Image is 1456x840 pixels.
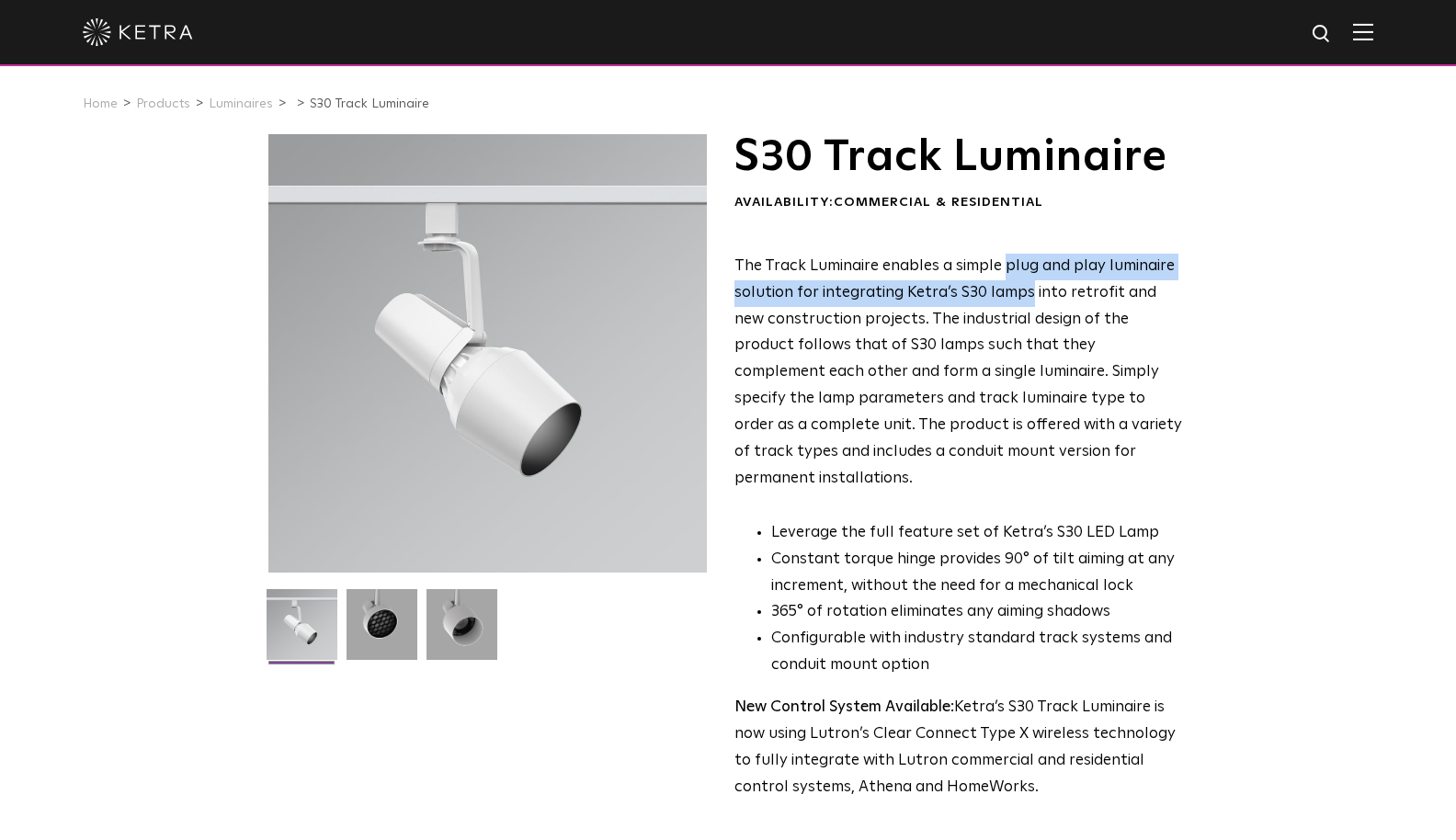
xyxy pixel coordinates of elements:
[734,699,954,715] strong: New Control System Available:
[734,194,1182,212] div: Availability:
[834,196,1043,209] span: Commercial & Residential
[136,97,190,110] a: Products
[267,589,337,674] img: S30-Track-Luminaire-2021-Web-Square
[771,599,1182,626] li: 365° of rotation eliminates any aiming shadows
[1311,23,1334,46] img: search icon
[1353,23,1373,40] img: Hamburger%20Nav.svg
[734,258,1182,486] span: The Track Luminaire enables a simple plug and play luminaire solution for integrating Ketra’s S30...
[771,626,1182,679] li: Configurable with industry standard track systems and conduit mount option
[734,695,1182,801] p: Ketra’s S30 Track Luminaire is now using Lutron’s Clear Connect Type X wireless technology to ful...
[310,97,429,110] a: S30 Track Luminaire
[734,134,1182,180] h1: S30 Track Luminaire
[83,97,118,110] a: Home
[771,520,1182,547] li: Leverage the full feature set of Ketra’s S30 LED Lamp
[771,547,1182,600] li: Constant torque hinge provides 90° of tilt aiming at any increment, without the need for a mechan...
[209,97,273,110] a: Luminaires
[83,18,193,46] img: ketra-logo-2019-white
[347,589,417,674] img: 3b1b0dc7630e9da69e6b
[427,589,497,674] img: 9e3d97bd0cf938513d6e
